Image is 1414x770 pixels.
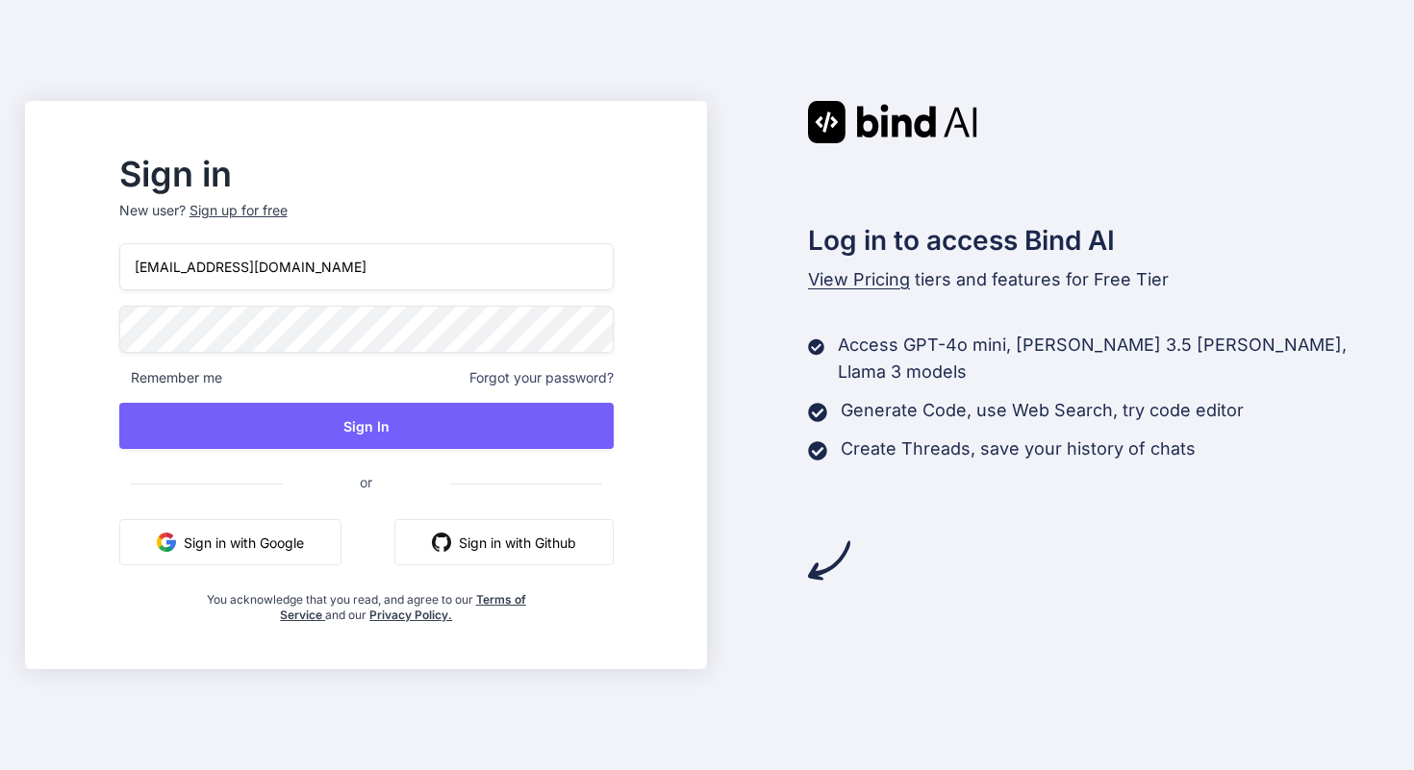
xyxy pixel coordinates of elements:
[838,332,1388,385] p: Access GPT-4o mini, [PERSON_NAME] 3.5 [PERSON_NAME], Llama 3 models
[119,243,614,290] input: Login or Email
[808,266,1389,293] p: tiers and features for Free Tier
[394,519,614,565] button: Sign in with Github
[157,533,176,552] img: google
[119,159,614,189] h2: Sign in
[469,368,614,387] span: Forgot your password?
[280,592,526,622] a: Terms of Service
[808,539,850,582] img: arrow
[808,220,1389,261] h2: Log in to access Bind AI
[808,101,977,143] img: Bind AI logo
[119,201,614,243] p: New user?
[841,435,1196,462] p: Create Threads, save your history of chats
[432,533,451,552] img: github
[841,397,1244,424] p: Generate Code, use Web Search, try code editor
[283,459,449,506] span: or
[119,519,341,565] button: Sign in with Google
[119,368,222,387] span: Remember me
[369,608,452,622] a: Privacy Policy.
[201,581,531,623] div: You acknowledge that you read, and agree to our and our
[189,201,288,220] div: Sign up for free
[808,269,910,289] span: View Pricing
[119,403,614,449] button: Sign In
